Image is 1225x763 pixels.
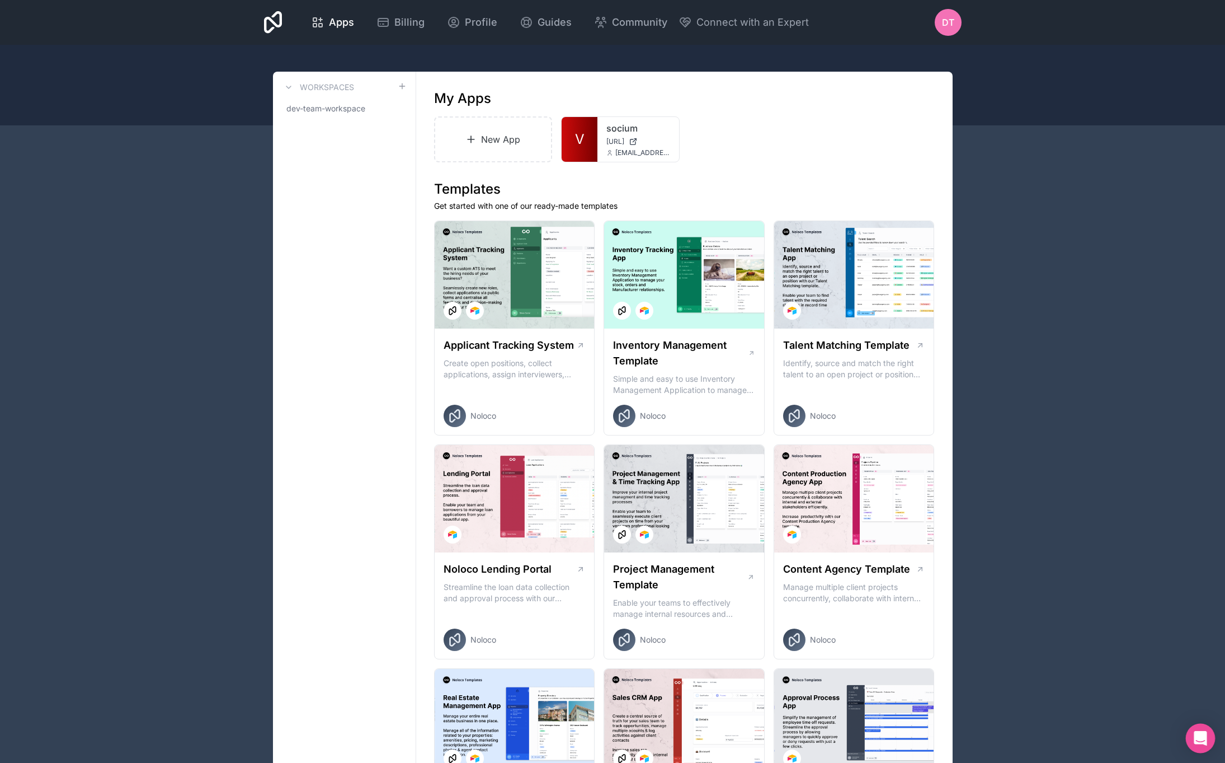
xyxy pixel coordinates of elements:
[640,306,649,315] img: Airtable Logo
[575,130,585,148] span: V
[783,338,910,353] h1: Talent Matching Template
[511,10,581,35] a: Guides
[696,15,809,30] span: Connect with an Expert
[394,15,425,30] span: Billing
[788,754,797,763] img: Airtable Logo
[282,99,407,119] a: dev-team-workspace
[640,634,666,645] span: Noloco
[1186,724,1215,753] div: Open Intercom Messenger
[613,338,747,369] h1: Inventory Management Template
[810,634,836,645] span: Noloco
[640,410,666,422] span: Noloco
[613,561,747,593] h1: Project Management Template
[679,15,809,30] button: Connect with an Expert
[448,530,457,539] img: Airtable Logo
[300,82,354,93] h3: Workspaces
[613,597,755,620] p: Enable your teams to effectively manage internal resources and execute client projects on time.
[470,306,479,315] img: Airtable Logo
[444,582,586,604] p: Streamline the loan data collection and approval process with our Lending Portal template.
[470,634,496,645] span: Noloco
[434,90,491,107] h1: My Apps
[783,582,925,604] p: Manage multiple client projects concurrently, collaborate with internal and external stakeholders...
[613,373,755,396] p: Simple and easy to use Inventory Management Application to manage your stock, orders and Manufact...
[465,15,497,30] span: Profile
[640,754,649,763] img: Airtable Logo
[612,15,667,30] span: Community
[368,10,434,35] a: Billing
[942,16,954,29] span: DT
[434,116,553,162] a: New App
[438,10,506,35] a: Profile
[329,15,354,30] span: Apps
[606,121,670,135] a: socium
[282,81,354,94] a: Workspaces
[783,358,925,380] p: Identify, source and match the right talent to an open project or position with our Talent Matchi...
[434,200,935,212] p: Get started with one of our ready-made templates
[444,358,586,380] p: Create open positions, collect applications, assign interviewers, centralise candidate feedback a...
[444,338,574,353] h1: Applicant Tracking System
[470,410,496,422] span: Noloco
[434,180,935,198] h1: Templates
[640,530,649,539] img: Airtable Logo
[444,561,552,577] h1: Noloco Lending Portal
[538,15,572,30] span: Guides
[606,137,670,146] a: [URL]
[788,530,797,539] img: Airtable Logo
[810,410,836,422] span: Noloco
[470,754,479,763] img: Airtable Logo
[562,117,597,162] a: V
[783,561,910,577] h1: Content Agency Template
[286,103,365,114] span: dev-team-workspace
[302,10,363,35] a: Apps
[788,306,797,315] img: Airtable Logo
[585,10,676,35] a: Community
[615,148,670,157] span: [EMAIL_ADDRESS][DOMAIN_NAME]
[606,137,624,146] span: [URL]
